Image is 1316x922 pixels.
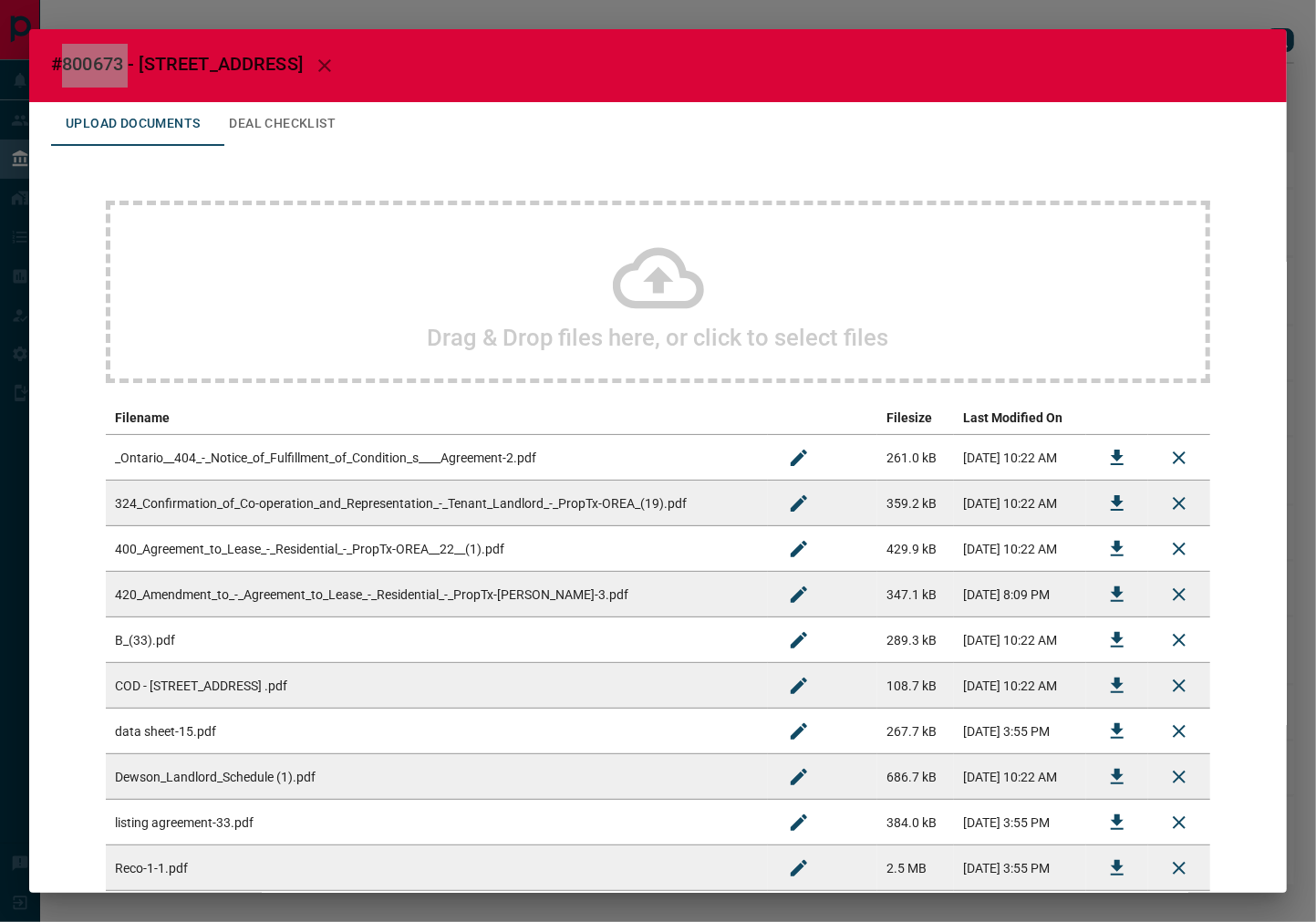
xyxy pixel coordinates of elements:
[954,572,1086,617] td: [DATE] 8:09 PM
[1095,573,1139,616] button: Download
[954,435,1086,481] td: [DATE] 10:22 AM
[106,663,768,709] td: COD - [STREET_ADDRESS] .pdf
[106,481,768,526] td: 324_Confirmation_of_Co-operation_and_Representation_-_Tenant_Landlord_-_PropTx-OREA_(19).pdf
[954,800,1086,845] td: [DATE] 3:55 PM
[1157,618,1201,662] button: Remove File
[954,617,1086,663] td: [DATE] 10:22 AM
[1095,618,1139,662] button: Download
[106,754,768,800] td: Dewson_Landlord_Schedule (1).pdf
[777,846,821,890] button: Rename
[1157,710,1201,753] button: Remove File
[954,526,1086,572] td: [DATE] 10:22 AM
[1157,755,1201,799] button: Remove File
[877,709,954,754] td: 267.7 kB
[106,709,768,754] td: data sheet-15.pdf
[954,401,1086,435] th: Last Modified On
[106,617,768,663] td: B_(33).pdf
[1148,401,1210,435] th: delete file action column
[877,481,954,526] td: 359.2 kB
[877,435,954,481] td: 261.0 kB
[777,482,821,525] button: Rename
[51,102,214,146] button: Upload Documents
[106,572,768,617] td: 420_Amendment_to_-_Agreement_to_Lease_-_Residential_-_PropTx-[PERSON_NAME]-3.pdf
[1095,436,1139,480] button: Download
[877,663,954,709] td: 108.7 kB
[1157,573,1201,616] button: Remove File
[1157,482,1201,525] button: Remove File
[106,800,768,845] td: listing agreement-33.pdf
[877,572,954,617] td: 347.1 kB
[877,526,954,572] td: 429.9 kB
[777,710,821,753] button: Rename
[954,845,1086,891] td: [DATE] 3:55 PM
[1157,846,1201,890] button: Remove File
[1157,436,1201,480] button: Remove File
[1095,527,1139,571] button: Download
[954,754,1086,800] td: [DATE] 10:22 AM
[428,324,889,351] h2: Drag & Drop files here, or click to select files
[1095,710,1139,753] button: Download
[768,401,877,435] th: edit column
[1157,664,1201,708] button: Remove File
[954,481,1086,526] td: [DATE] 10:22 AM
[1095,482,1139,525] button: Download
[1095,801,1139,844] button: Download
[777,436,821,480] button: Rename
[877,617,954,663] td: 289.3 kB
[106,401,768,435] th: Filename
[777,755,821,799] button: Rename
[1095,755,1139,799] button: Download
[777,801,821,844] button: Rename
[1086,401,1148,435] th: download action column
[877,401,954,435] th: Filesize
[1095,846,1139,890] button: Download
[1095,664,1139,708] button: Download
[877,754,954,800] td: 686.7 kB
[954,663,1086,709] td: [DATE] 10:22 AM
[777,573,821,616] button: Rename
[106,435,768,481] td: _Ontario__404_-_Notice_of_Fulfillment_of_Condition_s____Agreement-2.pdf
[51,53,303,75] span: #800673 - [STREET_ADDRESS]
[106,526,768,572] td: 400_Agreement_to_Lease_-_Residential_-_PropTx-OREA__22__(1).pdf
[1157,801,1201,844] button: Remove File
[777,664,821,708] button: Rename
[877,800,954,845] td: 384.0 kB
[877,845,954,891] td: 2.5 MB
[214,102,350,146] button: Deal Checklist
[954,709,1086,754] td: [DATE] 3:55 PM
[106,845,768,891] td: Reco-1-1.pdf
[1157,527,1201,571] button: Remove File
[777,618,821,662] button: Rename
[777,527,821,571] button: Rename
[106,201,1210,383] div: Drag & Drop files here, or click to select files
